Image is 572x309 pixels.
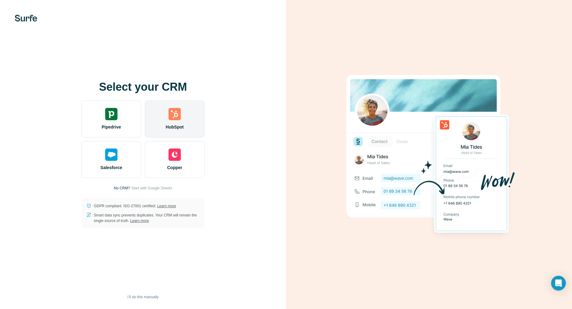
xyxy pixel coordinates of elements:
img: HUBSPOT image [343,65,515,244]
span: HubSpot [166,124,184,130]
img: salesforce's logo [105,149,117,161]
img: Surfe's logo [15,15,37,22]
a: Learn more [157,204,176,208]
h1: Select your CRM [81,81,205,93]
button: I’ll do this manually [123,292,163,302]
img: copper's logo [169,149,181,161]
p: No CRM? [114,185,130,191]
a: Learn more [130,219,149,223]
span: Salesforce [101,164,122,171]
img: pipedrive's logo [105,108,117,120]
div: Open Intercom Messenger [551,276,566,291]
span: Copper [167,164,182,171]
span: I’ll do this manually [127,294,158,300]
button: Start with Google Sheets [131,185,172,191]
span: Pipedrive [101,124,121,130]
p: GDPR compliant. ISO-27001 certified. [94,203,176,209]
p: Smart data sync prevents duplicates. Your CRM will remain the single source of truth. [94,212,200,224]
img: hubspot's logo [169,108,181,120]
